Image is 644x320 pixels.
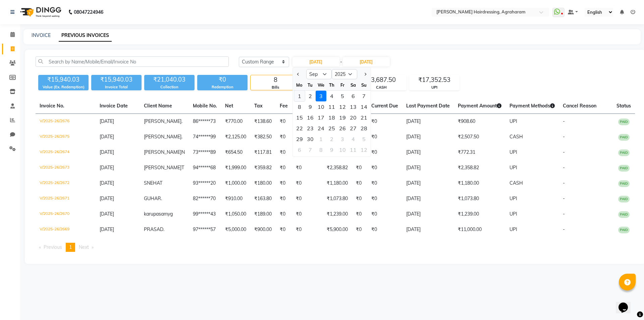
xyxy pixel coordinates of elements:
[91,84,142,90] div: Invoice Total
[59,30,112,42] a: PREVIOUS INVOICES
[359,91,369,101] div: 7
[91,75,142,84] div: ₹15,940.03
[100,165,114,171] span: [DATE]
[305,123,316,134] div: Tuesday, September 23, 2025
[402,176,454,191] td: [DATE]
[221,160,250,176] td: ₹1,999.00
[160,180,162,186] span: T
[337,134,348,144] div: Friday, October 3, 2025
[359,101,369,112] div: Sunday, September 14, 2025
[367,207,402,222] td: ₹0
[221,191,250,207] td: ₹910.00
[337,112,348,123] div: Friday, September 19, 2025
[509,149,517,155] span: UPI
[292,145,323,160] td: ₹0
[454,160,505,176] td: ₹2,358.82
[292,207,323,222] td: ₹0
[316,101,326,112] div: 10
[371,103,398,109] span: Current Due
[144,195,161,201] span: GUHAR
[221,222,250,237] td: ₹5,000.00
[618,196,630,202] span: PAID
[163,226,164,232] span: .
[144,149,181,155] span: [PERSON_NAME]
[294,91,305,101] div: 1
[144,75,195,84] div: ₹21,040.03
[254,103,263,109] span: Tax
[563,226,565,232] span: -
[337,123,348,134] div: 26
[294,144,305,155] div: 6
[251,75,300,85] div: 8
[323,176,352,191] td: ₹1,180.00
[326,91,337,101] div: Thursday, September 4, 2025
[348,134,359,144] div: 4
[337,101,348,112] div: Friday, September 12, 2025
[618,119,630,125] span: PAID
[367,114,402,130] td: ₹0
[305,144,316,155] div: 7
[509,226,517,232] span: UPI
[79,244,89,250] span: Next
[276,191,292,207] td: ₹0
[616,103,631,109] span: Status
[402,191,454,207] td: [DATE]
[316,144,326,155] div: Wednesday, October 8, 2025
[352,207,367,222] td: ₹0
[316,112,326,123] div: 17
[326,144,337,155] div: 9
[305,112,316,123] div: Tuesday, September 16, 2025
[276,222,292,237] td: ₹0
[292,222,323,237] td: ₹0
[305,123,316,134] div: 23
[357,85,406,90] div: CASH
[563,180,565,186] span: -
[359,123,369,134] div: 28
[100,180,114,186] span: [DATE]
[563,195,565,201] span: -
[563,149,565,155] span: -
[197,75,248,84] div: ₹0
[402,207,454,222] td: [DATE]
[323,222,352,237] td: ₹5,900.00
[221,114,250,130] td: ₹770.00
[337,144,348,155] div: Friday, October 10, 2025
[305,101,316,112] div: Tuesday, September 9, 2025
[337,101,348,112] div: 12
[292,114,323,130] td: ₹0
[144,103,172,109] span: Client Name
[294,112,305,123] div: Monday, September 15, 2025
[337,80,348,90] div: Fr
[348,91,359,101] div: Saturday, September 6, 2025
[323,160,352,176] td: ₹2,358.82
[509,165,517,171] span: UPI
[359,123,369,134] div: Sunday, September 28, 2025
[348,144,359,155] div: Saturday, October 11, 2025
[326,144,337,155] div: Thursday, October 9, 2025
[144,226,163,232] span: PRASAD
[316,101,326,112] div: Wednesday, September 10, 2025
[454,222,505,237] td: ₹11,000.00
[410,85,459,90] div: UPI
[326,101,337,112] div: 11
[509,180,523,186] span: CASH
[509,103,555,109] span: Payment Methods
[357,75,406,85] div: ₹3,687.50
[348,112,359,123] div: 20
[316,144,326,155] div: 8
[348,91,359,101] div: 6
[348,123,359,134] div: 27
[352,222,367,237] td: ₹0
[367,222,402,237] td: ₹0
[38,84,89,90] div: Value (Ex. Redemption)
[323,191,352,207] td: ₹1,073.80
[280,103,288,109] span: Fee
[225,103,233,109] span: Net
[294,134,305,144] div: 29
[340,58,342,65] span: -
[100,195,114,201] span: [DATE]
[509,195,517,201] span: UPI
[38,75,89,84] div: ₹15,940.03
[250,114,276,130] td: ₹138.60
[100,226,114,232] span: [DATE]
